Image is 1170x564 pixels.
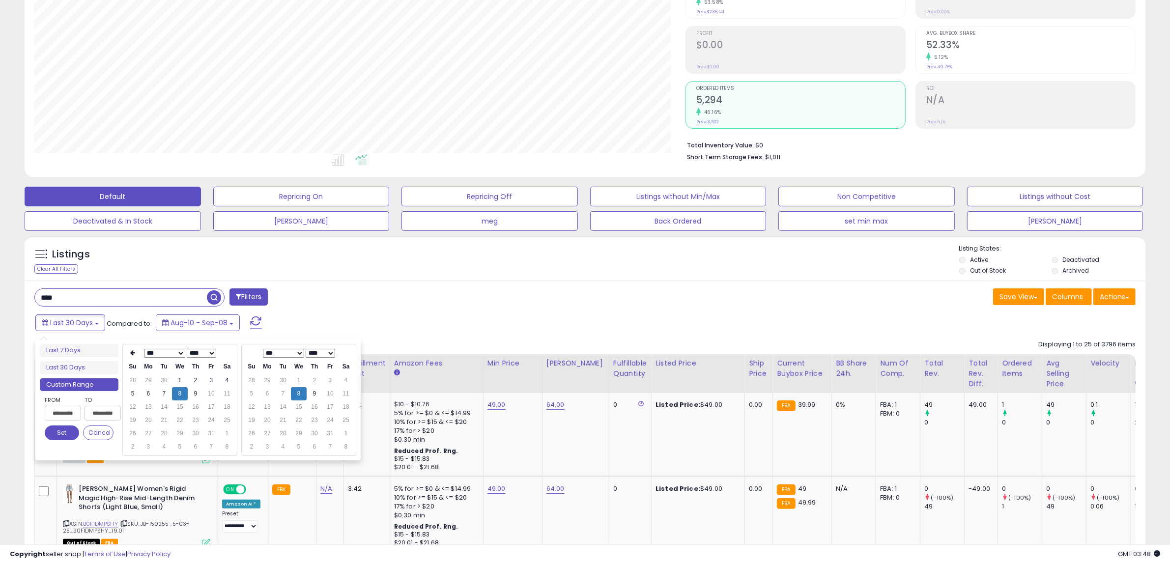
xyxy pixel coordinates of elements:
b: Reduced Prof. Rng. [394,522,458,531]
div: N/A [836,484,868,493]
th: Mo [141,360,156,373]
div: 0 [613,400,644,409]
div: 10% for >= $15 & <= $20 [394,418,476,426]
span: Ordered Items [696,86,905,91]
td: 30 [275,374,291,387]
div: 49 [924,400,964,409]
td: 29 [259,374,275,387]
td: 22 [291,414,307,427]
div: $10 - $10.76 [394,400,476,409]
td: 4 [219,374,235,387]
button: Non Competitive [778,187,955,206]
small: Days In Stock. [1135,379,1141,388]
button: Save View [993,288,1044,305]
small: Prev: 0.00% [926,9,950,15]
small: Prev: 49.78% [926,64,952,70]
button: Last 30 Days [35,314,105,331]
span: Aug-10 - Sep-08 [171,318,228,328]
small: 46.16% [701,109,721,116]
td: 11 [338,387,354,400]
label: From [45,395,79,405]
div: 1 [1002,502,1042,511]
div: Clear All Filters [34,264,78,274]
td: 7 [275,387,291,400]
td: 3 [259,440,275,453]
td: 8 [338,440,354,453]
div: Current Buybox Price [777,358,828,379]
td: 20 [141,414,156,427]
button: Filters [229,288,268,306]
div: 5% for >= $0 & <= $14.99 [394,409,476,418]
td: 25 [338,414,354,427]
div: 3.42 [348,484,382,493]
th: Th [307,360,322,373]
small: Amazon Fees. [394,368,400,377]
td: 29 [141,374,156,387]
a: 64.00 [546,484,565,494]
small: FBA [777,400,795,411]
li: Custom Range [40,378,118,392]
p: Listing States: [959,244,1145,254]
td: 28 [156,427,172,440]
div: Ordered Items [1002,358,1038,379]
li: Last 7 Days [40,344,118,357]
span: Last 30 Days [50,318,93,328]
div: 0 [613,484,644,493]
div: 0.00 [749,400,765,409]
div: 0 [1046,418,1086,427]
small: FBA [272,484,290,495]
td: 24 [203,414,219,427]
td: 5 [125,387,141,400]
label: Archived [1063,266,1089,275]
td: 26 [244,427,259,440]
a: B0F1DMPSHY [83,520,118,528]
td: 1 [219,427,235,440]
div: $49.00 [656,484,737,493]
th: We [172,360,188,373]
td: 18 [219,400,235,414]
label: Out of Stock [970,266,1006,275]
div: 49 [1046,502,1086,511]
small: Prev: $238,141 [696,9,724,15]
div: $15 - $15.83 [394,455,476,463]
td: 26 [125,427,141,440]
div: Min Price [487,358,538,368]
td: 29 [172,427,188,440]
th: Fr [203,360,219,373]
div: Displaying 1 to 25 of 3796 items [1038,340,1136,349]
td: 28 [125,374,141,387]
h2: 52.33% [926,39,1135,53]
td: 3 [141,440,156,453]
div: 5% for >= $0 & <= $14.99 [394,484,476,493]
span: 39.99 [798,400,816,409]
button: set min max [778,211,955,231]
small: FBA [777,484,795,495]
small: (-100%) [1008,494,1031,502]
th: Tu [156,360,172,373]
div: Num of Comp. [880,358,916,379]
span: Columns [1052,292,1083,302]
td: 13 [141,400,156,414]
h2: $0.00 [696,39,905,53]
td: 12 [125,400,141,414]
th: Fr [322,360,338,373]
div: 0 [1090,418,1130,427]
td: 27 [259,427,275,440]
div: Avg Selling Price [1046,358,1082,389]
td: 15 [172,400,188,414]
td: 1 [338,427,354,440]
div: [PERSON_NAME] [546,358,605,368]
td: 19 [125,414,141,427]
td: 3 [203,374,219,387]
td: 8 [172,387,188,400]
span: ROI [926,86,1135,91]
small: 5.12% [931,54,948,61]
div: 0 [924,484,964,493]
td: 13 [259,400,275,414]
td: 30 [156,374,172,387]
small: (-100%) [1097,494,1119,502]
div: 1 [1002,400,1042,409]
label: Active [970,255,988,264]
div: 0.06 [1090,502,1130,511]
span: Avg. Buybox Share [926,31,1135,36]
